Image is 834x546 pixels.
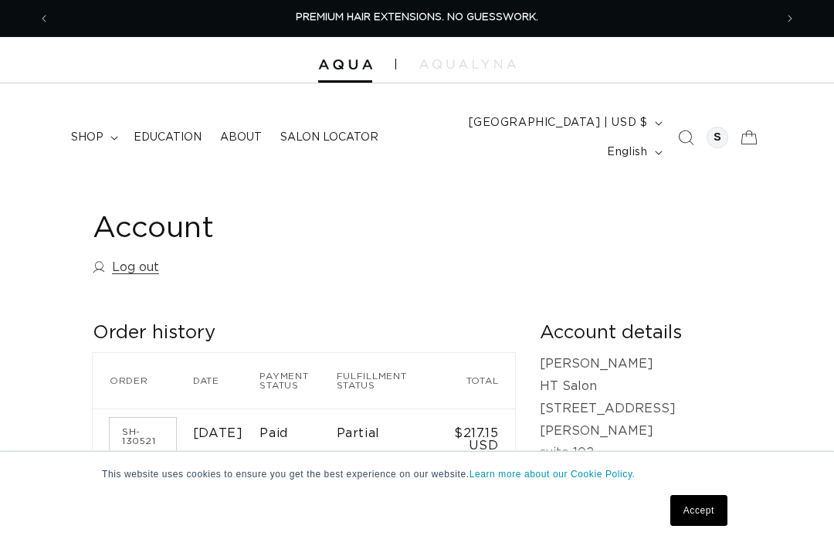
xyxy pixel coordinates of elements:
[469,115,648,131] span: [GEOGRAPHIC_DATA] | USD $
[607,144,647,161] span: English
[134,131,202,144] span: Education
[773,4,807,33] button: Next announcement
[193,427,243,439] time: [DATE]
[598,137,668,167] button: English
[540,321,741,345] h2: Account details
[124,121,211,154] a: Education
[337,353,435,409] th: Fulfillment status
[419,59,516,69] img: aqualyna.com
[193,353,260,409] th: Date
[259,353,336,409] th: Payment status
[93,353,193,409] th: Order
[71,131,103,144] span: shop
[27,4,61,33] button: Previous announcement
[110,418,176,455] a: Order number SH-130521
[470,469,636,480] a: Learn more about our Cookie Policy.
[62,121,124,154] summary: shop
[211,121,271,154] a: About
[296,12,538,22] span: PREMIUM HAIR EXTENSIONS. NO GUESSWORK.
[93,256,159,279] a: Log out
[280,131,378,144] span: Salon Locator
[318,59,372,70] img: Aqua Hair Extensions
[259,409,336,465] td: Paid
[670,495,727,526] a: Accept
[540,353,741,509] p: [PERSON_NAME] HT Salon [STREET_ADDRESS][PERSON_NAME] suite 102 Alpharetta GA 30005 [GEOGRAPHIC_DATA]
[93,321,515,345] h2: Order history
[669,120,703,154] summary: Search
[435,409,516,465] td: $217.15 USD
[435,353,516,409] th: Total
[220,131,262,144] span: About
[459,108,669,137] button: [GEOGRAPHIC_DATA] | USD $
[337,409,435,465] td: Partial
[102,467,732,481] p: This website uses cookies to ensure you get the best experience on our website.
[93,210,741,248] h1: Account
[271,121,388,154] a: Salon Locator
